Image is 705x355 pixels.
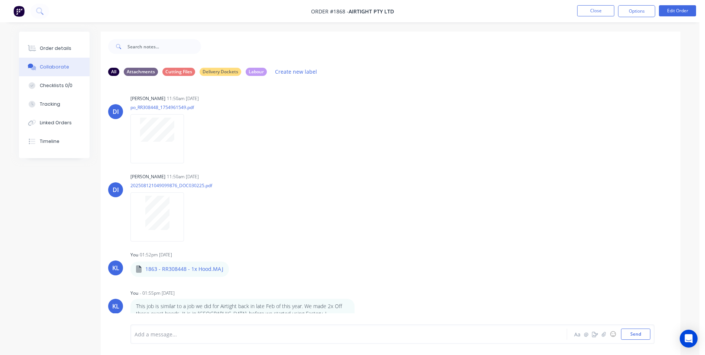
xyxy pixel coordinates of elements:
button: Create new label [271,67,321,77]
input: Search notes... [127,39,201,54]
div: You [130,290,138,297]
div: Order details [40,45,71,52]
div: 11:50am [DATE] [167,95,199,102]
p: This job is similar to a job we did for Airtight back in late Feb of this year. We made 2x Off th... [136,303,349,333]
button: Checklists 0/0 [19,76,90,95]
div: Checklists 0/0 [40,82,72,89]
button: Linked Orders [19,113,90,132]
button: Collaborate [19,58,90,76]
div: 01:52pm [DATE] [140,252,172,258]
button: Aa [573,330,582,339]
div: All [108,68,119,76]
div: Cutting Files [162,68,195,76]
div: Labour [246,68,267,76]
button: Send [621,329,650,340]
span: Airtight Pty Ltd [349,8,394,15]
p: 202508121049099876_DOC030225.pdf [130,182,212,189]
img: Factory [13,6,25,17]
div: Linked Orders [40,119,72,126]
button: Close [577,5,614,16]
div: Tracking [40,101,60,108]
button: Tracking [19,95,90,113]
button: Timeline [19,132,90,151]
div: 11:50am [DATE] [167,173,199,180]
div: KL [112,302,119,311]
div: DI [113,185,119,194]
button: Edit Order [659,5,696,16]
div: Collaborate [40,64,69,70]
div: Timeline [40,138,59,145]
button: ☺ [608,330,617,339]
div: [PERSON_NAME] [130,173,165,180]
button: @ [582,330,591,339]
button: Options [618,5,655,17]
div: KL [112,263,119,272]
div: - 01:55pm [DATE] [140,290,175,297]
button: Order details [19,39,90,58]
div: DI [113,107,119,116]
div: Attachments [124,68,158,76]
div: [PERSON_NAME] [130,95,165,102]
span: Order #1868 - [311,8,349,15]
div: You [130,252,138,258]
div: Open Intercom Messenger [680,330,698,348]
p: po_RR308448_1754961549.pdf [130,104,194,111]
p: 1863 - RR308448 - 1x Hood.MAJ [145,265,223,273]
div: Delivery Dockets [200,68,241,76]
